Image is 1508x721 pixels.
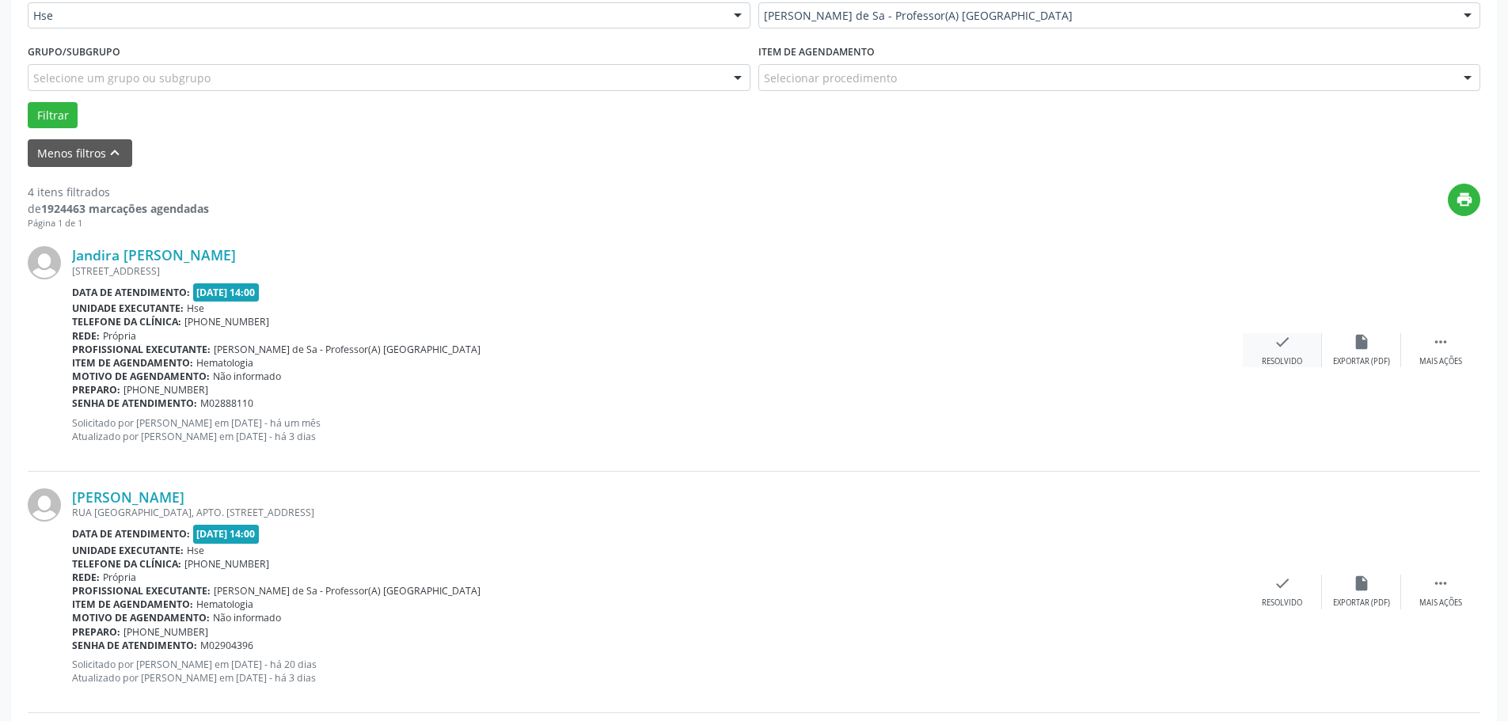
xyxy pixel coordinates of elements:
b: Data de atendimento: [72,286,190,299]
b: Unidade executante: [72,544,184,557]
button: print [1448,184,1480,216]
b: Rede: [72,329,100,343]
div: [STREET_ADDRESS] [72,264,1243,278]
p: Solicitado por [PERSON_NAME] em [DATE] - há um mês Atualizado por [PERSON_NAME] em [DATE] - há 3 ... [72,416,1243,443]
span: [PERSON_NAME] de Sa - Professor(A) [GEOGRAPHIC_DATA] [764,8,1449,24]
img: img [28,246,61,279]
div: Exportar (PDF) [1333,598,1390,609]
span: [PHONE_NUMBER] [184,557,269,571]
b: Profissional executante: [72,584,211,598]
i: insert_drive_file [1353,333,1370,351]
span: [PHONE_NUMBER] [123,383,208,397]
span: Hematologia [196,598,253,611]
div: Página 1 de 1 [28,217,209,230]
b: Profissional executante: [72,343,211,356]
div: Mais ações [1419,356,1462,367]
a: Jandira [PERSON_NAME] [72,246,236,264]
b: Preparo: [72,625,120,639]
div: Resolvido [1262,356,1302,367]
b: Motivo de agendamento: [72,370,210,383]
b: Senha de atendimento: [72,397,197,410]
b: Unidade executante: [72,302,184,315]
i: keyboard_arrow_up [106,144,123,161]
i:  [1432,575,1449,592]
span: Selecionar procedimento [764,70,897,86]
b: Item de agendamento: [72,356,193,370]
div: RUA [GEOGRAPHIC_DATA], APTO. [STREET_ADDRESS] [72,506,1243,519]
div: Exportar (PDF) [1333,356,1390,367]
span: Própria [103,571,136,584]
b: Senha de atendimento: [72,639,197,652]
span: Própria [103,329,136,343]
i: check [1274,575,1291,592]
span: M02904396 [200,639,253,652]
strong: 1924463 marcações agendadas [41,201,209,216]
span: Hse [187,302,204,315]
i: print [1456,191,1473,208]
div: de [28,200,209,217]
button: Filtrar [28,102,78,129]
b: Data de atendimento: [72,527,190,541]
span: [DATE] 14:00 [193,525,260,543]
span: Hse [187,544,204,557]
img: img [28,488,61,522]
label: Item de agendamento [758,40,875,64]
span: Hematologia [196,356,253,370]
span: Hse [33,8,718,24]
b: Telefone da clínica: [72,557,181,571]
b: Preparo: [72,383,120,397]
div: Resolvido [1262,598,1302,609]
span: Não informado [213,370,281,383]
span: Não informado [213,611,281,624]
a: [PERSON_NAME] [72,488,184,506]
div: 4 itens filtrados [28,184,209,200]
b: Item de agendamento: [72,598,193,611]
b: Motivo de agendamento: [72,611,210,624]
p: Solicitado por [PERSON_NAME] em [DATE] - há 20 dias Atualizado por [PERSON_NAME] em [DATE] - há 3... [72,658,1243,685]
span: M02888110 [200,397,253,410]
i: check [1274,333,1291,351]
span: Selecione um grupo ou subgrupo [33,70,211,86]
i:  [1432,333,1449,351]
span: [PERSON_NAME] de Sa - Professor(A) [GEOGRAPHIC_DATA] [214,343,481,356]
label: Grupo/Subgrupo [28,40,120,64]
span: [PHONE_NUMBER] [123,625,208,639]
span: [PERSON_NAME] de Sa - Professor(A) [GEOGRAPHIC_DATA] [214,584,481,598]
b: Telefone da clínica: [72,315,181,328]
b: Rede: [72,571,100,584]
span: [PHONE_NUMBER] [184,315,269,328]
div: Mais ações [1419,598,1462,609]
i: insert_drive_file [1353,575,1370,592]
button: Menos filtroskeyboard_arrow_up [28,139,132,167]
span: [DATE] 14:00 [193,283,260,302]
